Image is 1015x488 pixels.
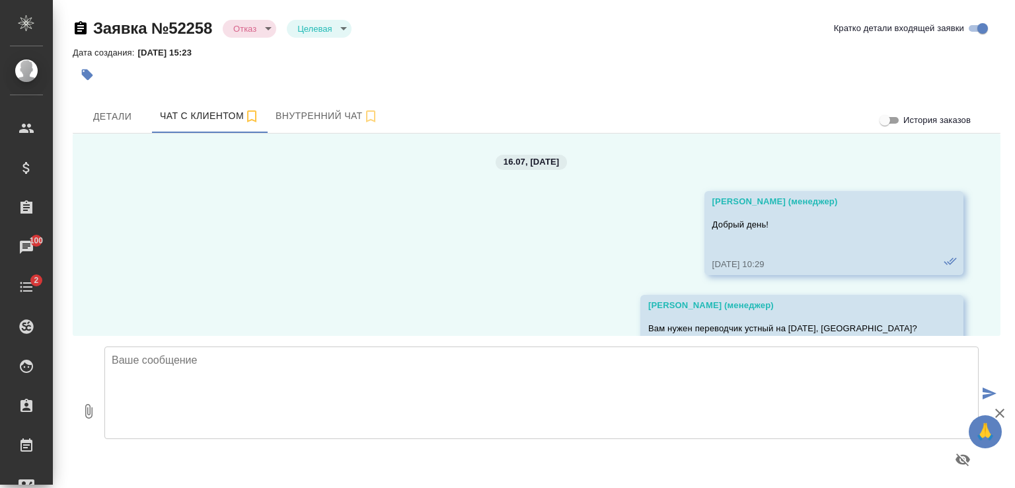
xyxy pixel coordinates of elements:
[712,195,917,208] div: [PERSON_NAME] (менеджер)
[712,218,917,231] p: Добрый день!
[152,100,268,133] button: 77003903311 (Дильназ ) - (undefined)
[160,108,260,124] span: Чат с клиентом
[73,60,102,89] button: Добавить тэг
[26,274,46,287] span: 2
[363,108,379,124] svg: Подписаться
[969,415,1002,448] button: 🙏
[648,322,917,335] p: Вам нужен переводчик устный на [DATE], [GEOGRAPHIC_DATA]?
[293,23,336,34] button: Целевая
[287,20,352,38] div: Отказ
[947,444,979,475] button: Предпросмотр
[903,114,971,127] span: История заказов
[137,48,202,58] p: [DATE] 15:23
[73,48,137,58] p: Дата создания:
[229,23,260,34] button: Отказ
[223,20,276,38] div: Отказ
[276,108,379,124] span: Внутренний чат
[81,108,144,125] span: Детали
[73,20,89,36] button: Скопировать ссылку
[712,258,917,271] div: [DATE] 10:29
[974,418,996,446] span: 🙏
[22,234,52,247] span: 100
[834,22,964,35] span: Кратко детали входящей заявки
[648,299,917,312] div: [PERSON_NAME] (менеджер)
[504,155,559,169] p: 16.07, [DATE]
[3,231,50,264] a: 100
[244,108,260,124] svg: Подписаться
[93,19,212,37] a: Заявка №52258
[3,270,50,304] a: 2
